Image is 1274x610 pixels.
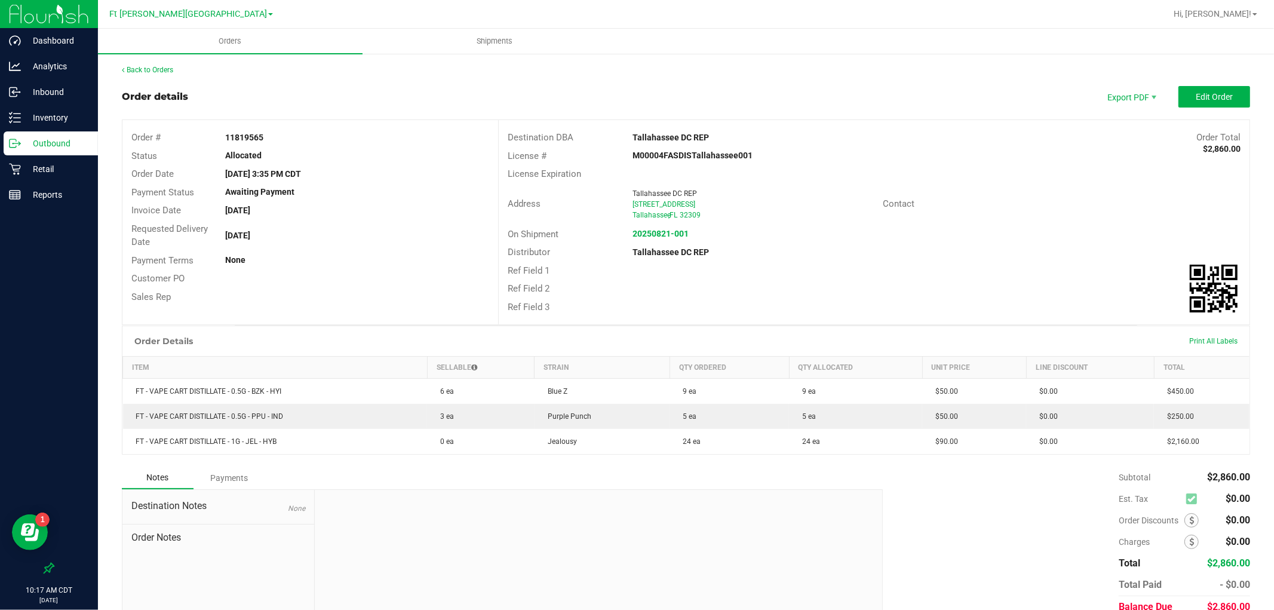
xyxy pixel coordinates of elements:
qrcode: 11819565 [1190,265,1238,312]
span: Payment Terms [131,255,194,266]
span: Ref Field 3 [508,302,549,312]
th: Qty Allocated [789,357,922,379]
p: [DATE] [5,596,93,605]
span: 9 ea [677,387,697,396]
span: 5 ea [677,412,697,421]
span: Total [1119,557,1140,569]
p: Inventory [21,111,93,125]
label: Pin the sidebar to full width on large screens [43,562,55,574]
p: Inbound [21,85,93,99]
span: FT - VAPE CART DISTILLATE - 0.5G - BZK - HYI [130,387,282,396]
span: FT - VAPE CART DISTILLATE - 0.5G - PPU - IND [130,412,284,421]
iframe: Resource center unread badge [35,513,50,527]
span: 5 ea [796,412,816,421]
span: Orders [203,36,258,47]
span: $50.00 [929,387,958,396]
strong: [DATE] [225,231,250,240]
span: 24 ea [677,437,701,446]
p: Outbound [21,136,93,151]
span: 9 ea [796,387,816,396]
strong: $2,860.00 [1203,144,1241,154]
span: Shipments [461,36,529,47]
span: Destination DBA [508,132,573,143]
a: Shipments [363,29,627,54]
th: Unit Price [922,357,1026,379]
strong: [DATE] 3:35 PM CDT [225,169,301,179]
strong: Awaiting Payment [225,187,294,197]
span: [STREET_ADDRESS] [633,200,695,209]
span: $90.00 [929,437,958,446]
span: $0.00 [1226,493,1250,504]
span: Charges [1119,537,1184,547]
span: Jealousy [542,437,577,446]
span: License Expiration [508,168,581,179]
span: Order # [131,132,161,143]
span: $2,860.00 [1207,557,1250,569]
p: Retail [21,162,93,176]
inline-svg: Inbound [9,86,21,98]
a: Back to Orders [122,66,173,74]
button: Edit Order [1178,86,1250,108]
span: Ref Field 2 [508,283,549,294]
span: Purple Punch [542,412,591,421]
span: $0.00 [1033,437,1058,446]
span: Customer PO [131,273,185,284]
span: Print All Labels [1189,337,1238,345]
span: , [668,211,670,219]
span: $50.00 [929,412,958,421]
th: Strain [535,357,670,379]
span: Total Paid [1119,579,1162,590]
span: $0.00 [1226,514,1250,526]
span: Distributor [508,247,550,258]
span: Ref Field 1 [508,265,549,276]
li: Export PDF [1095,86,1166,108]
span: FL [670,211,677,219]
span: Order Notes [131,531,305,545]
th: Total [1154,357,1250,379]
strong: [DATE] [225,206,250,215]
h1: Order Details [134,336,193,346]
span: Hi, [PERSON_NAME]! [1174,9,1251,19]
span: 0 ea [434,437,454,446]
span: Tallahassee [633,211,671,219]
span: Status [131,151,157,161]
span: $0.00 [1033,387,1058,396]
span: 3 ea [434,412,454,421]
inline-svg: Reports [9,189,21,201]
strong: Tallahassee DC REP [633,247,709,257]
p: Analytics [21,59,93,73]
inline-svg: Retail [9,163,21,175]
span: Blue Z [542,387,567,396]
span: Payment Status [131,187,194,198]
span: $2,860.00 [1207,471,1250,483]
span: Address [508,198,541,209]
span: Est. Tax [1119,494,1181,504]
span: FT - VAPE CART DISTILLATE - 1G - JEL - HYB [130,437,277,446]
span: 24 ea [796,437,820,446]
span: Calculate excise tax [1186,491,1202,507]
th: Line Discount [1026,357,1154,379]
span: $2,160.00 [1161,437,1199,446]
span: Invoice Date [131,205,181,216]
a: Orders [98,29,363,54]
inline-svg: Analytics [9,60,21,72]
strong: 11819565 [225,133,263,142]
span: $250.00 [1161,412,1194,421]
strong: Tallahassee DC REP [633,133,709,142]
span: Order Date [131,168,174,179]
span: 6 ea [434,387,454,396]
span: Edit Order [1196,92,1233,102]
div: Notes [122,467,194,489]
span: $0.00 [1033,412,1058,421]
span: 32309 [680,211,701,219]
span: $0.00 [1226,536,1250,547]
th: Item [123,357,428,379]
span: Order Total [1196,132,1241,143]
a: 20250821-001 [633,229,689,238]
p: Dashboard [21,33,93,48]
span: Requested Delivery Date [131,223,208,248]
span: Order Discounts [1119,516,1184,525]
div: Order details [122,90,188,104]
